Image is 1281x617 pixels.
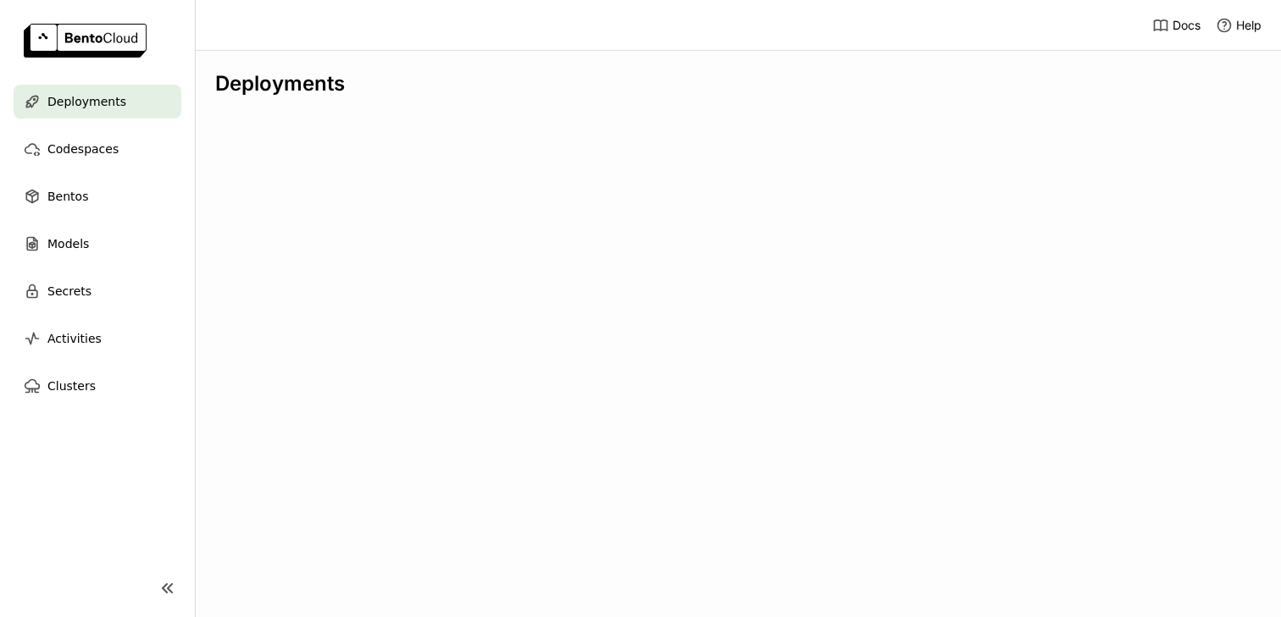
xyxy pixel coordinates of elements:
span: Activities [47,328,102,349]
div: Help [1216,17,1262,34]
span: Secrets [47,281,91,301]
span: Help [1236,18,1262,33]
span: Models [47,234,89,254]
div: Deployments [215,71,1261,96]
a: Clusters [14,369,181,403]
a: Docs [1152,17,1201,34]
a: Bentos [14,179,181,213]
span: Docs [1173,18,1201,33]
img: logo [24,24,147,58]
span: Deployments [47,91,126,112]
a: Models [14,227,181,261]
span: Clusters [47,376,96,396]
a: Activities [14,322,181,355]
a: Secrets [14,274,181,308]
span: Bentos [47,186,88,207]
span: Codespaces [47,139,119,159]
